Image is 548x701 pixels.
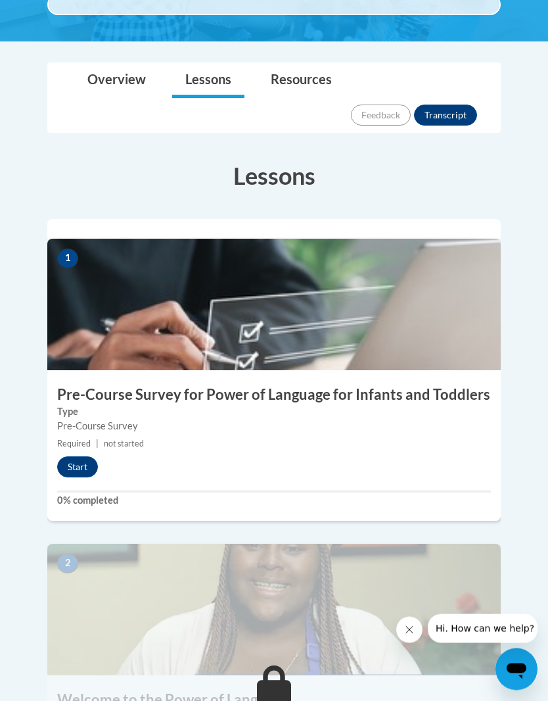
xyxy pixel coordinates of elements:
[47,239,501,371] img: Course Image
[57,249,78,269] span: 1
[104,439,144,449] span: not started
[414,105,477,126] button: Transcript
[96,439,99,449] span: |
[396,617,422,643] iframe: Close message
[47,385,501,406] h3: Pre-Course Survey for Power of Language for Infants and Toddlers
[57,439,91,449] span: Required
[172,64,244,99] a: Lessons
[47,160,501,193] h3: Lessons
[428,614,537,643] iframe: Message from company
[57,405,491,420] label: Type
[57,457,98,478] button: Start
[47,544,501,676] img: Course Image
[258,64,345,99] a: Resources
[57,494,491,508] label: 0% completed
[74,64,159,99] a: Overview
[57,554,78,574] span: 2
[57,420,491,434] div: Pre-Course Survey
[351,105,411,126] button: Feedback
[495,648,537,690] iframe: Button to launch messaging window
